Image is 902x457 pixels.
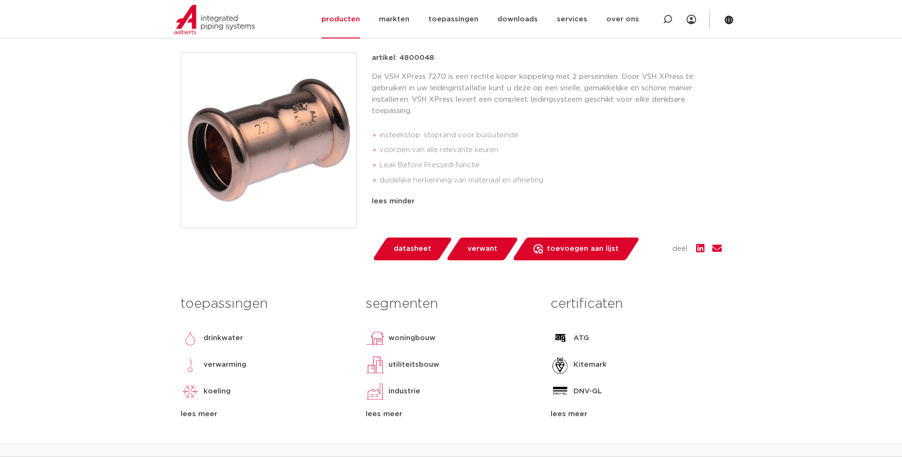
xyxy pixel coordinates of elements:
[181,53,356,228] img: Product Image for VSH XPress Koper rechte koppeling FF 28
[372,71,722,117] p: De VSH XPress 7270 is een rechte koper koppeling met 2 perseinden. Door VSH XPress te gebruiken i...
[366,409,536,420] div: lees meer
[366,295,536,314] h3: segmenten
[181,382,200,401] img: koeling
[181,295,351,314] h3: toepassingen
[181,409,351,420] div: lees meer
[372,238,453,260] a: datasheet
[573,359,607,371] p: Kitemark
[551,382,570,401] img: DNV-GL
[551,329,570,348] img: ATG
[379,128,722,143] li: insteekstop: stoprand voor buisuiteinde
[388,333,436,344] p: woningbouw
[366,355,385,374] img: utiliteitsbouw
[181,329,200,348] img: drinkwater
[181,355,200,374] img: verwarming
[573,386,602,397] p: DNV-GL
[672,243,689,255] span: deel:
[551,409,721,420] div: lees meer
[372,52,434,64] p: artikel: 4800048
[379,173,722,188] li: duidelijke herkenning van materiaal en afmeting
[388,359,439,371] p: utiliteitsbouw
[394,241,431,257] span: datasheet
[366,382,385,401] img: industrie
[551,295,721,314] h3: certificaten
[204,359,246,371] p: verwarming
[573,333,589,344] p: ATG
[204,386,231,397] p: koeling
[446,238,519,260] a: verwant
[204,333,243,344] p: drinkwater
[379,158,722,173] li: Leak Before Pressed-functie
[366,329,385,348] img: woningbouw
[467,241,497,257] span: verwant
[547,241,619,257] span: toevoegen aan lijst
[372,196,722,207] div: lees minder
[379,143,722,158] li: voorzien van alle relevante keuren
[551,355,570,374] img: Kitemark
[388,386,420,397] p: industrie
